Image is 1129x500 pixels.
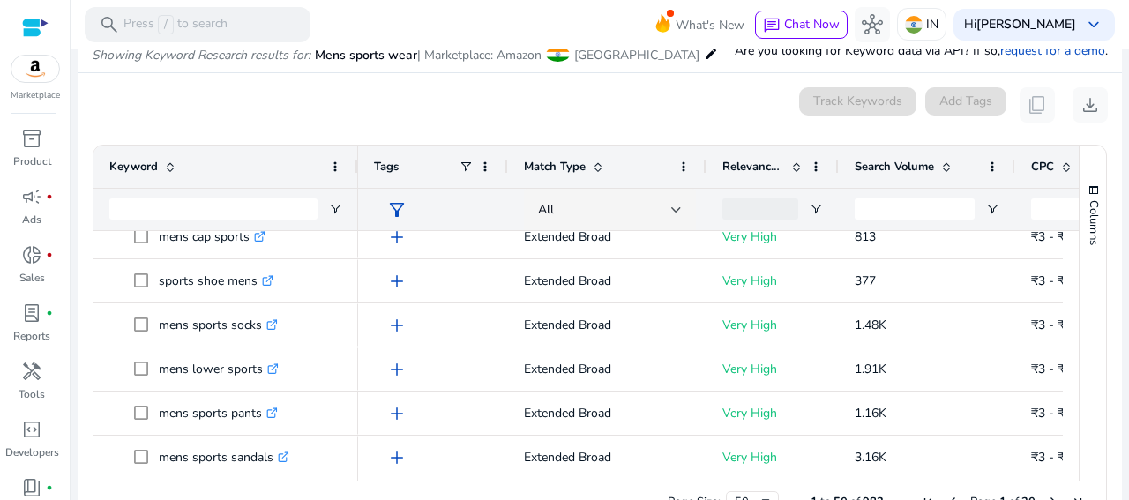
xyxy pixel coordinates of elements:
button: download [1073,87,1108,123]
span: add [386,447,407,468]
span: ₹3 - ₹6 [1031,449,1072,466]
p: Ads [22,212,41,228]
span: code_blocks [21,419,42,440]
p: Very High [722,395,823,431]
span: ₹3 - ₹6 [1031,317,1072,333]
span: ₹3 - ₹6 [1031,361,1072,377]
span: 1.16K [855,405,886,422]
span: download [1080,94,1101,116]
p: Very High [722,307,823,343]
span: fiber_manual_record [46,193,53,200]
input: Keyword Filter Input [109,198,318,220]
input: Search Volume Filter Input [855,198,975,220]
span: fiber_manual_record [46,310,53,317]
span: add [386,271,407,292]
span: lab_profile [21,302,42,324]
p: mens cap sports [159,219,265,255]
b: [PERSON_NAME] [976,16,1076,33]
img: in.svg [905,16,923,34]
button: chatChat Now [755,11,848,39]
span: Columns [1086,200,1102,245]
mat-icon: edit [704,43,718,64]
button: Open Filter Menu [328,202,342,216]
p: mens sports pants [159,395,278,431]
span: Mens sports wear [315,47,417,63]
span: Search Volume [855,159,934,175]
img: amazon.svg [11,56,59,82]
p: IN [926,9,938,40]
i: Showing Keyword Research results for: [92,47,310,63]
p: Product [13,153,51,169]
p: Very High [722,263,823,299]
p: Extended Broad [524,307,691,343]
span: What's New [676,10,744,41]
span: chat [763,17,781,34]
span: ₹3 - ₹6 [1031,405,1072,422]
p: Very High [722,351,823,387]
span: filter_alt [386,199,407,220]
span: CPC [1031,159,1054,175]
p: Extended Broad [524,439,691,475]
p: Developers [5,444,59,460]
p: Extended Broad [524,351,691,387]
span: ₹3 - ₹6 [1031,272,1072,289]
span: inventory_2 [21,128,42,149]
span: book_4 [21,477,42,498]
span: keyboard_arrow_down [1083,14,1104,35]
span: Keyword [109,159,158,175]
p: Extended Broad [524,263,691,299]
span: 813 [855,228,876,245]
span: fiber_manual_record [46,484,53,491]
span: campaign [21,186,42,207]
p: Hi [964,19,1076,31]
span: add [386,227,407,248]
p: sports shoe mens [159,263,273,299]
span: Chat Now [784,16,840,33]
button: Open Filter Menu [985,202,999,216]
span: Match Type [524,159,586,175]
span: | Marketplace: Amazon [417,47,542,63]
p: Marketplace [11,89,60,102]
p: mens lower sports [159,351,279,387]
p: Reports [13,328,50,344]
span: search [99,14,120,35]
span: donut_small [21,244,42,265]
span: add [386,315,407,336]
p: Extended Broad [524,395,691,431]
p: mens sports sandals [159,439,289,475]
p: mens sports socks [159,307,278,343]
span: Tags [374,159,399,175]
p: Tools [19,386,45,402]
span: All [538,201,554,218]
span: 377 [855,272,876,289]
button: Open Filter Menu [809,202,823,216]
span: hub [862,14,883,35]
p: Very High [722,439,823,475]
span: Relevance Score [722,159,784,175]
span: [GEOGRAPHIC_DATA] [574,47,699,63]
span: add [386,359,407,380]
span: ₹3 - ₹6 [1031,228,1072,245]
button: hub [855,7,890,42]
span: fiber_manual_record [46,251,53,258]
span: 3.16K [855,449,886,466]
span: handyman [21,361,42,382]
p: Sales [19,270,45,286]
span: 1.91K [855,361,886,377]
p: Press to search [123,15,228,34]
span: / [158,15,174,34]
span: add [386,403,407,424]
span: 1.48K [855,317,886,333]
p: Extended Broad [524,219,691,255]
p: Very High [722,219,823,255]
